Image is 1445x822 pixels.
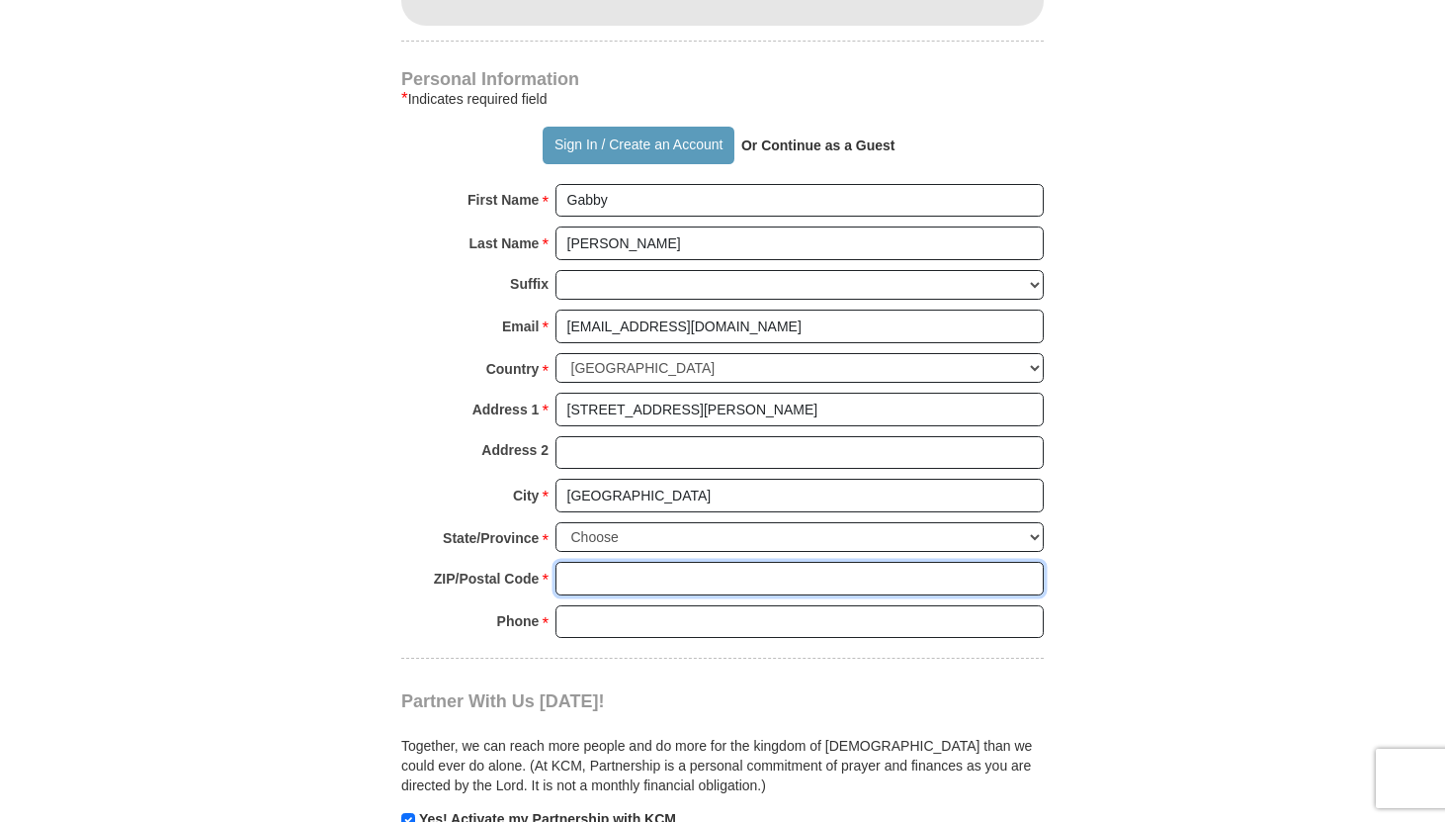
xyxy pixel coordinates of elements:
[543,127,733,164] button: Sign In / Create an Account
[443,524,539,552] strong: State/Province
[467,186,539,214] strong: First Name
[401,736,1044,795] p: Together, we can reach more people and do more for the kingdom of [DEMOGRAPHIC_DATA] than we coul...
[401,691,605,711] span: Partner With Us [DATE]!
[469,229,540,257] strong: Last Name
[741,137,895,153] strong: Or Continue as a Guest
[401,71,1044,87] h4: Personal Information
[502,313,539,340] strong: Email
[434,565,540,593] strong: ZIP/Postal Code
[497,607,540,635] strong: Phone
[481,436,549,464] strong: Address 2
[513,482,539,509] strong: City
[510,270,549,298] strong: Suffix
[472,396,540,423] strong: Address 1
[401,87,1044,111] div: Indicates required field
[486,355,540,383] strong: Country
